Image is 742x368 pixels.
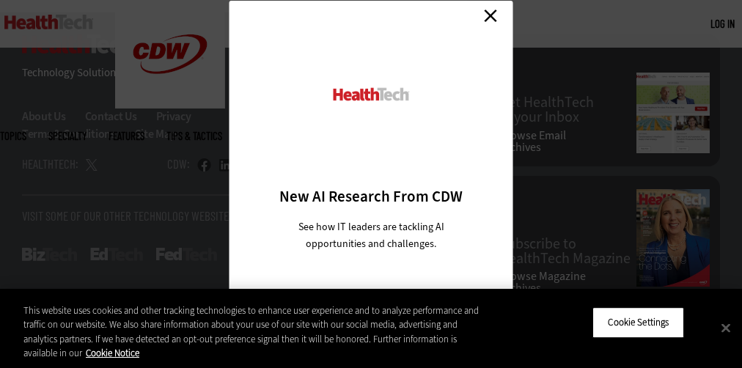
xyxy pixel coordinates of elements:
button: Close [710,312,742,344]
div: This website uses cookies and other tracking technologies to enhance user experience and to analy... [23,303,485,361]
img: HealthTech_0.png [331,87,411,102]
h3: New AI Research From CDW [255,186,488,207]
p: See how IT leaders are tackling AI opportunities and challenges. [281,218,462,252]
button: Cookie Settings [592,307,684,338]
a: More information about your privacy [86,347,139,359]
a: Close [480,4,502,26]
